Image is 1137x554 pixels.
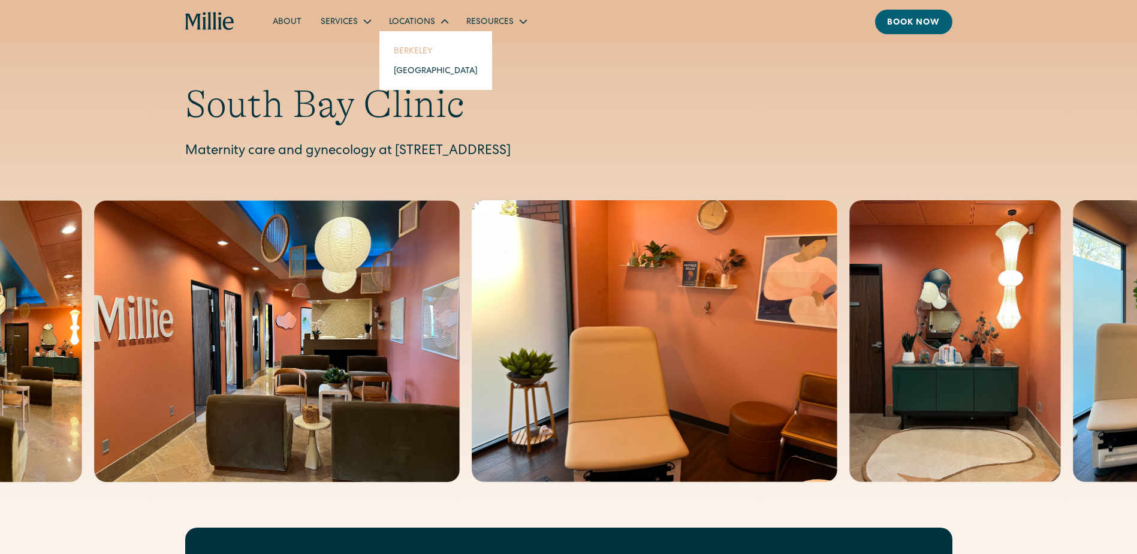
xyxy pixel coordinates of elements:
[887,17,940,29] div: Book now
[384,61,487,80] a: [GEOGRAPHIC_DATA]
[457,11,535,31] div: Resources
[379,31,492,90] nav: Locations
[389,16,435,29] div: Locations
[384,41,487,61] a: Berkeley
[185,12,235,31] a: home
[321,16,358,29] div: Services
[311,11,379,31] div: Services
[263,11,311,31] a: About
[185,82,952,128] h1: South Bay Clinic
[185,142,952,162] p: Maternity care and gynecology at [STREET_ADDRESS]
[875,10,952,34] a: Book now
[466,16,514,29] div: Resources
[379,11,457,31] div: Locations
